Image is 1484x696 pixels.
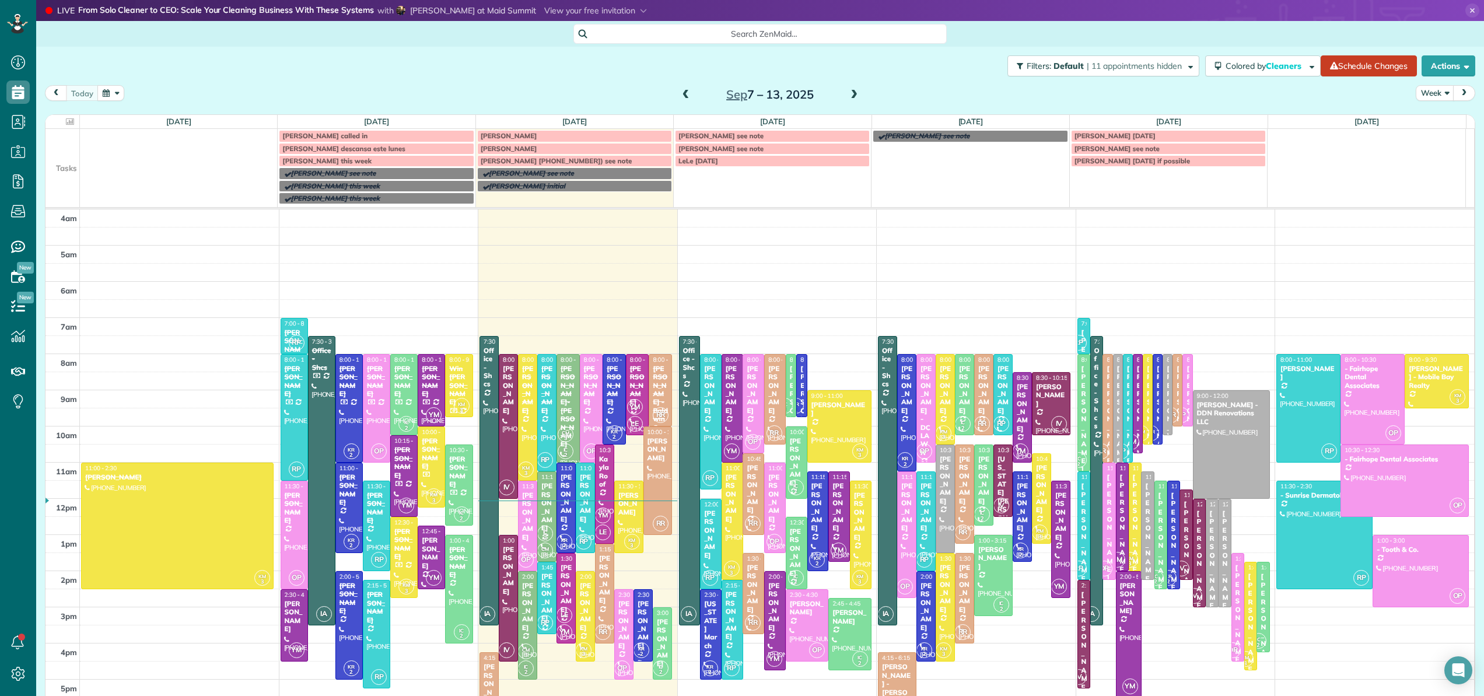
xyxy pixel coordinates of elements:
div: [PERSON_NAME] [1116,365,1119,474]
span: CM [562,429,569,436]
span: 8:30 - 11:00 [1017,374,1048,382]
span: 8:00 - 12:00 [503,356,534,363]
span: 11:30 - 2:30 [1158,482,1190,490]
span: [PERSON_NAME] descansa este lunes [282,144,405,153]
span: Cleaners [1266,61,1303,71]
div: [PERSON_NAME] [284,328,304,362]
div: [PERSON_NAME] [768,473,782,523]
span: [PERSON_NAME] see note [884,131,970,140]
div: [PERSON_NAME] [541,365,553,415]
div: - Fairhope Dental Associates [1344,365,1401,390]
span: 8:00 - 10:15 [978,356,1010,363]
small: 2 [607,432,622,443]
div: [PERSON_NAME] [725,473,740,523]
span: [PERSON_NAME] initial [489,181,565,190]
span: 8:00 - 10:15 [394,356,426,363]
div: [PERSON_NAME] [997,365,1009,415]
div: [PERSON_NAME] [1106,365,1109,474]
div: [PERSON_NAME] [1158,491,1164,600]
span: OP [1385,425,1401,441]
div: [PERSON_NAME] [521,491,534,541]
span: YM [398,498,414,513]
span: [PERSON_NAME] [481,131,537,140]
span: 8:00 - 9:45 [790,356,818,363]
span: RR [766,425,782,441]
div: [PERSON_NAME] [1136,365,1139,474]
span: 8:30 - 10:15 [1036,374,1067,382]
span: 8:00 - 10:00 [1186,356,1218,363]
div: [PERSON_NAME] [1081,482,1087,591]
span: 8:00 - 10:45 [747,356,778,363]
div: [PERSON_NAME] [811,482,825,532]
span: YM [595,508,611,523]
span: 11:00 - 1:30 [339,464,371,472]
div: [PERSON_NAME] [284,491,304,525]
span: 8:00 - 10:15 [630,356,661,363]
div: [PERSON_NAME] [1196,509,1202,618]
button: next [1453,85,1475,101]
span: YM [1013,443,1028,459]
div: [PERSON_NAME] [502,365,514,415]
span: 8:00 - 10:30 [768,356,800,363]
span: KR [902,455,909,461]
span: 8:00 - 10:45 [1137,356,1168,363]
span: 8:00 - 11:30 [522,356,554,363]
div: [PERSON_NAME] [366,365,387,398]
button: Week [1416,85,1454,101]
div: [PERSON_NAME] [811,401,868,418]
span: [PERSON_NAME] [481,144,537,153]
span: IC [1076,455,1081,461]
span: 10:00 - 12:15 [422,428,457,436]
div: [PERSON_NAME] [958,455,971,505]
span: 12:30 - 2:45 [394,519,426,526]
span: [PERSON_NAME] [PHONE_NUMBER]) see note [481,156,632,165]
span: 10:45 - 1:15 [1036,455,1067,463]
div: [PERSON_NAME] [339,473,359,507]
div: [PERSON_NAME] [1035,383,1067,408]
span: 8:00 - 11:00 [339,356,371,363]
div: [PERSON_NAME] [1209,509,1215,618]
div: [PERSON_NAME] [449,455,469,489]
div: [PERSON_NAME] [1156,365,1159,474]
div: [PHONE_NUMBER] [789,498,804,515]
span: Default [1053,61,1084,71]
span: 11:00 - 2:00 [1120,464,1151,472]
small: 2 [454,513,469,524]
button: Actions [1422,55,1475,76]
span: RP [289,461,304,477]
div: [PERSON_NAME] [746,365,761,415]
small: 2 [975,513,989,524]
div: [PERSON_NAME] [746,464,761,514]
div: [PERSON_NAME] - Baldwin County Home Builders Assn [652,365,668,491]
div: Office - Shcs [1094,347,1100,431]
div: [PERSON_NAME] [1035,464,1048,514]
span: 8:00 - 10:30 [1345,356,1376,363]
span: KR [792,401,799,407]
small: 3 [936,432,951,443]
span: 8:00 - 10:30 [1147,356,1178,363]
span: RP [289,335,304,351]
span: 8:00 - 11:00 [1117,356,1149,363]
span: 10:15 - 12:30 [394,437,429,445]
span: RP [537,452,553,468]
a: [DATE] [562,117,587,126]
span: 7:30 - 3:30 [312,338,340,345]
span: [PERSON_NAME] this week [282,156,372,165]
div: [PERSON_NAME] [1166,365,1169,474]
a: [DATE] [760,117,785,126]
a: [DATE] [1354,117,1380,126]
div: [PERSON_NAME] [1132,473,1138,582]
div: [PERSON_NAME] [1055,491,1067,541]
span: 8:00 - 11:00 [726,356,757,363]
div: Office - Shcs [682,347,697,380]
img: carolyn-arellano-135c182dd208af63ed02b7b98c2b62d646d7077a671e8892894607d2a59a694a.jpg [396,6,405,15]
div: Win [PERSON_NAME] [449,365,469,407]
div: - Sunrise Dermatology [1280,491,1369,499]
div: [PERSON_NAME] [284,365,304,398]
div: [PERSON_NAME] [768,365,782,415]
span: 8:00 - 11:00 [1107,356,1138,363]
div: Kayla Roof [598,455,611,489]
span: 8:00 - 10:15 [998,356,1029,363]
div: [PERSON_NAME] [421,365,442,398]
span: RP [702,470,718,486]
